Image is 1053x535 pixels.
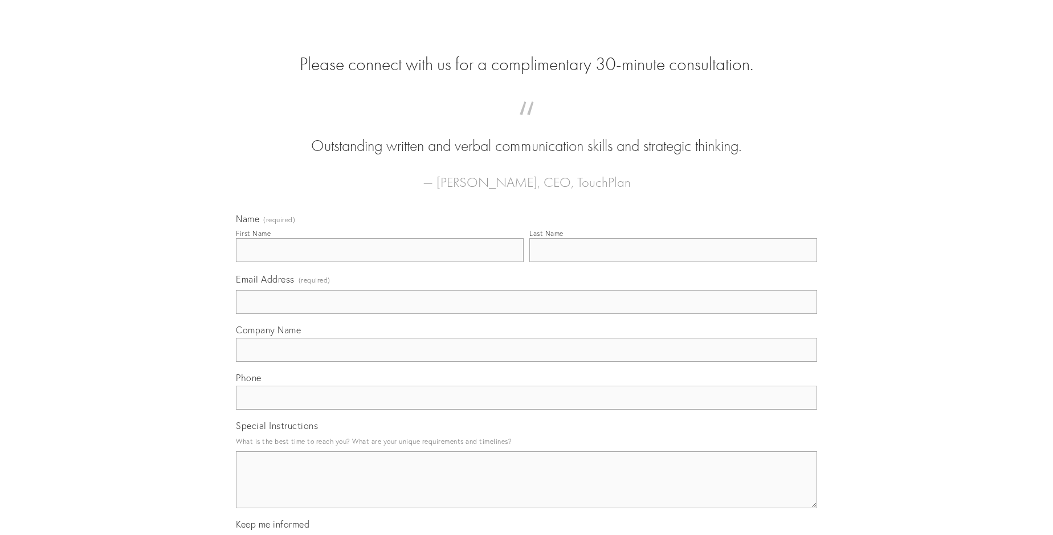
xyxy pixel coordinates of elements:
span: Name [236,213,259,224]
span: (required) [263,217,295,223]
span: Email Address [236,273,295,285]
blockquote: Outstanding written and verbal communication skills and strategic thinking. [254,113,799,157]
figcaption: — [PERSON_NAME], CEO, TouchPlan [254,157,799,194]
span: Keep me informed [236,518,309,530]
span: “ [254,113,799,135]
span: Special Instructions [236,420,318,431]
div: First Name [236,229,271,238]
span: Phone [236,372,262,383]
p: What is the best time to reach you? What are your unique requirements and timelines? [236,434,817,449]
span: Company Name [236,324,301,336]
div: Last Name [529,229,564,238]
h2: Please connect with us for a complimentary 30-minute consultation. [236,54,817,75]
span: (required) [299,272,330,288]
